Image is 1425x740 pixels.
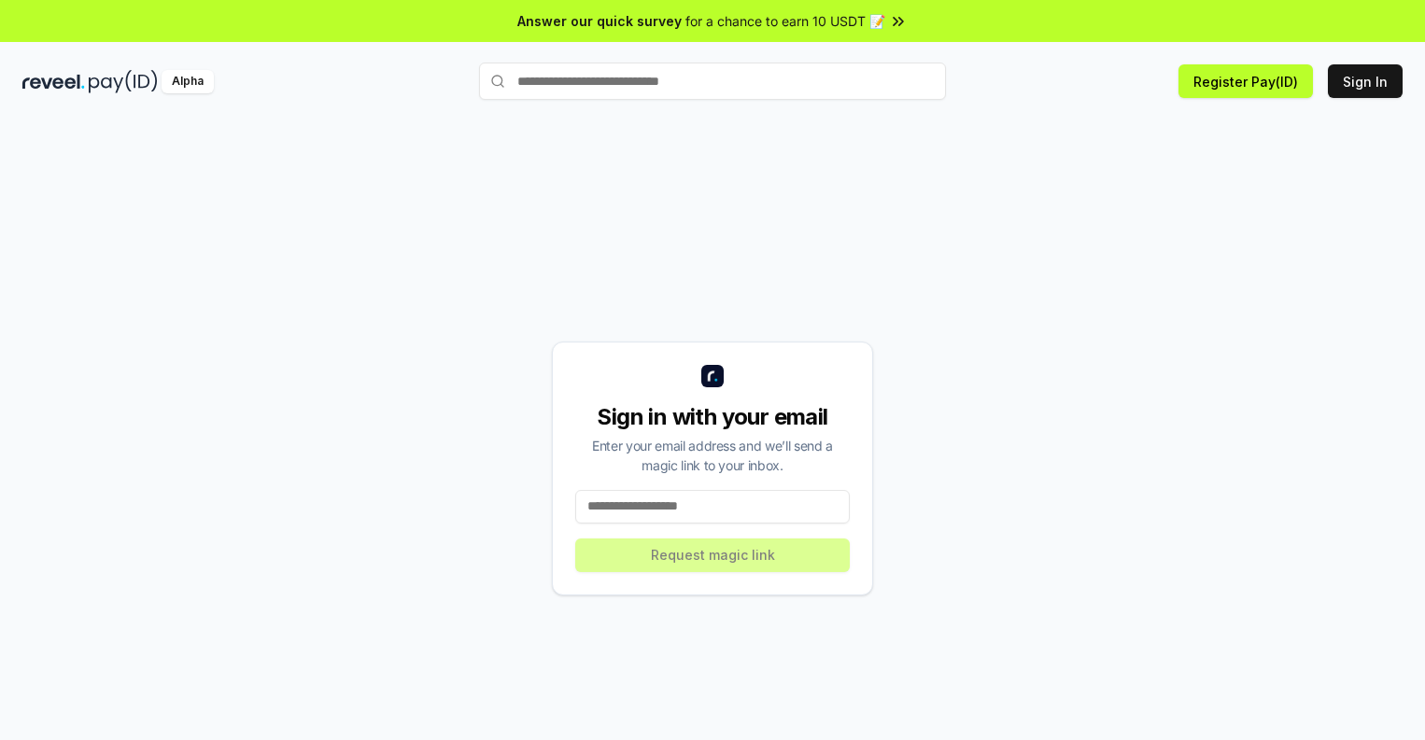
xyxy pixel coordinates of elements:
img: pay_id [89,70,158,93]
div: Sign in with your email [575,402,850,432]
div: Alpha [162,70,214,93]
span: for a chance to earn 10 USDT 📝 [685,11,885,31]
button: Register Pay(ID) [1178,64,1313,98]
img: reveel_dark [22,70,85,93]
span: Answer our quick survey [517,11,682,31]
div: Enter your email address and we’ll send a magic link to your inbox. [575,436,850,475]
button: Sign In [1328,64,1403,98]
img: logo_small [701,365,724,387]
